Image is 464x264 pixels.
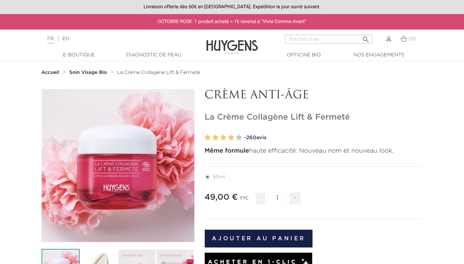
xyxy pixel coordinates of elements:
[205,230,313,247] button: Ajouter au panier
[69,70,109,75] a: Soin Visage Bio
[228,133,234,143] label: 4
[117,70,200,75] a: La Crème Collagène Lift & Fermeté
[205,174,233,180] label: 50ml
[42,70,59,75] strong: Accueil
[205,133,211,143] label: 1
[285,35,373,44] input: Rechercher
[62,36,69,41] a: EN
[244,133,423,143] a: -260avis
[240,191,249,210] div: TTC
[290,192,301,205] span: +
[212,133,218,143] label: 2
[42,70,61,75] a: Accueil
[45,52,113,59] a: E-Boutique
[120,52,188,59] a: Diagnostic de peau
[205,146,423,156] p: haute efficacité. Nouveau nom et nouveau look.
[270,52,338,59] a: Officine Bio
[205,193,238,201] span: 49,00 €
[408,36,416,41] span: (0)
[206,29,258,55] img: Huygens
[47,36,54,44] a: FR
[362,33,370,42] i: 
[360,33,372,42] button: 
[205,112,423,122] h1: La Crème Collagène Lift & Fermeté
[205,89,423,102] p: CRÈME ANTI-ÂGE
[236,133,242,143] label: 5
[344,52,413,59] a: Nos engagements
[44,35,188,43] div: |
[267,192,288,204] input: Quantité
[256,192,265,205] span: -
[246,135,257,140] span: 260
[69,70,107,75] strong: Soin Visage Bio
[205,148,249,154] strong: Même formule
[220,133,226,143] label: 3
